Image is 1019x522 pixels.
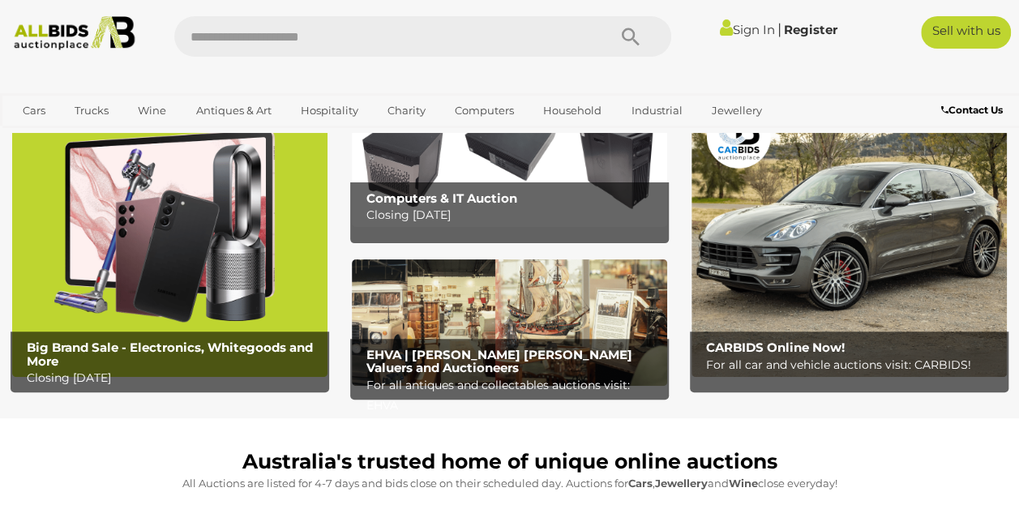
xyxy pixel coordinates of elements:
a: [GEOGRAPHIC_DATA] [135,124,271,151]
a: Industrial [620,97,692,124]
a: Antiques & Art [186,97,282,124]
button: Search [590,16,671,57]
b: Computers & IT Auction [366,190,517,206]
p: Closing [DATE] [366,205,661,225]
p: All Auctions are listed for 4-7 days and bids close on their scheduled day. Auctions for , and cl... [20,474,999,493]
b: CARBIDS Online Now! [706,340,845,355]
img: EHVA | Evans Hastings Valuers and Auctioneers [352,259,667,386]
a: CARBIDS Online Now! CARBIDS Online Now! For all car and vehicle auctions visit: CARBIDS! [691,101,1007,377]
a: Wine [127,97,177,124]
a: Sell with us [921,16,1011,49]
b: Contact Us [941,104,1003,116]
b: EHVA | [PERSON_NAME] [PERSON_NAME] Valuers and Auctioneers [366,347,632,376]
a: Trucks [64,97,119,124]
a: Big Brand Sale - Electronics, Whitegoods and More Big Brand Sale - Electronics, Whitegoods and Mo... [12,101,328,377]
strong: Wine [729,477,758,490]
p: Closing [DATE] [27,368,322,388]
img: Allbids.com.au [7,16,142,50]
a: EHVA | Evans Hastings Valuers and Auctioneers EHVA | [PERSON_NAME] [PERSON_NAME] Valuers and Auct... [352,259,667,386]
strong: Jewellery [655,477,708,490]
h1: Australia's trusted home of unique online auctions [20,451,999,473]
span: | [777,20,781,38]
b: Big Brand Sale - Electronics, Whitegoods and More [27,340,313,369]
p: For all antiques and collectables auctions visit: EHVA [366,375,661,416]
img: CARBIDS Online Now! [691,101,1007,377]
a: Sports [72,124,126,151]
a: Household [533,97,612,124]
a: Register [784,22,837,37]
a: Computers & IT Auction Computers & IT Auction Closing [DATE] [352,101,667,227]
a: Charity [377,97,436,124]
p: For all car and vehicle auctions visit: CARBIDS! [706,355,1001,375]
a: Office [12,124,64,151]
a: Cars [12,97,56,124]
a: Sign In [720,22,775,37]
a: Jewellery [701,97,773,124]
a: Contact Us [941,101,1007,119]
a: Hospitality [290,97,369,124]
img: Computers & IT Auction [352,101,667,227]
img: Big Brand Sale - Electronics, Whitegoods and More [12,101,328,377]
a: Computers [444,97,524,124]
strong: Cars [628,477,653,490]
